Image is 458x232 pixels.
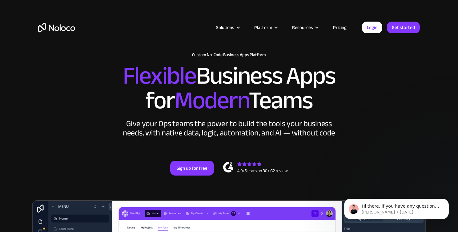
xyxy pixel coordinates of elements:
div: Platform [247,23,284,31]
div: Solutions [216,23,234,31]
a: home [38,23,75,32]
iframe: Intercom notifications message [335,186,458,229]
h2: Business Apps for Teams [38,64,420,113]
a: Login [362,22,382,33]
div: Solutions [208,23,247,31]
div: Give your Ops teams the power to build the tools your business needs, with native data, logic, au... [121,119,337,138]
span: Modern [175,77,249,123]
a: Sign up for free [170,161,214,176]
div: Resources [292,23,313,31]
div: Resources [284,23,325,31]
div: Platform [254,23,272,31]
span: Flexible [123,53,196,99]
a: Pricing [325,23,354,31]
a: Get started [387,22,420,33]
